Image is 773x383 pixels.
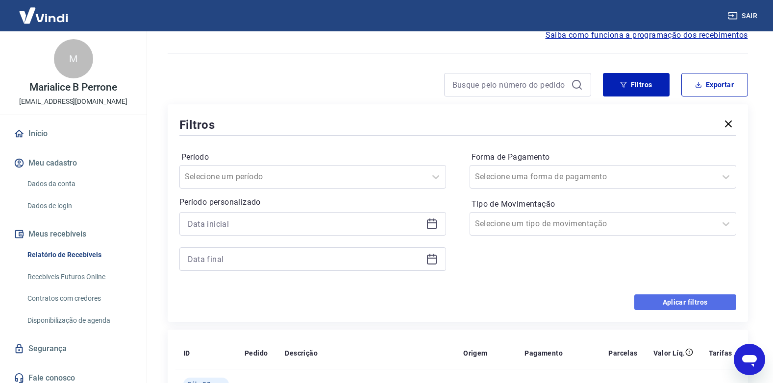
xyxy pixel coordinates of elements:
button: Aplicar filtros [634,294,736,310]
img: Vindi [12,0,75,30]
a: Disponibilização de agenda [24,311,135,331]
p: Marialice B Perrone [29,82,117,93]
button: Meus recebíveis [12,223,135,245]
a: Saiba como funciona a programação dos recebimentos [546,29,748,41]
button: Filtros [603,73,670,96]
a: Relatório de Recebíveis [24,245,135,265]
label: Forma de Pagamento [472,151,734,163]
button: Exportar [681,73,748,96]
a: Segurança [12,338,135,359]
a: Início [12,123,135,144]
a: Dados da conta [24,174,135,194]
input: Data final [188,252,422,266]
a: Recebíveis Futuros Online [24,267,135,287]
a: Contratos com credores [24,288,135,309]
p: [EMAIL_ADDRESS][DOMAIN_NAME] [19,96,127,107]
button: Sair [726,7,761,25]
input: Data inicial [188,216,422,231]
a: Dados de login [24,196,135,216]
p: Período personalizado [179,196,446,208]
p: Origem [463,348,487,358]
div: M [54,39,93,78]
iframe: Botão para abrir a janela de mensagens [734,344,765,375]
p: Pagamento [524,348,563,358]
p: Pedido [245,348,268,358]
h5: Filtros [179,117,216,133]
button: Meu cadastro [12,152,135,174]
label: Tipo de Movimentação [472,198,734,210]
label: Período [181,151,444,163]
input: Busque pelo número do pedido [452,77,567,92]
p: Tarifas [709,348,732,358]
p: Parcelas [608,348,637,358]
p: Descrição [285,348,318,358]
p: Valor Líq. [653,348,685,358]
p: ID [183,348,190,358]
